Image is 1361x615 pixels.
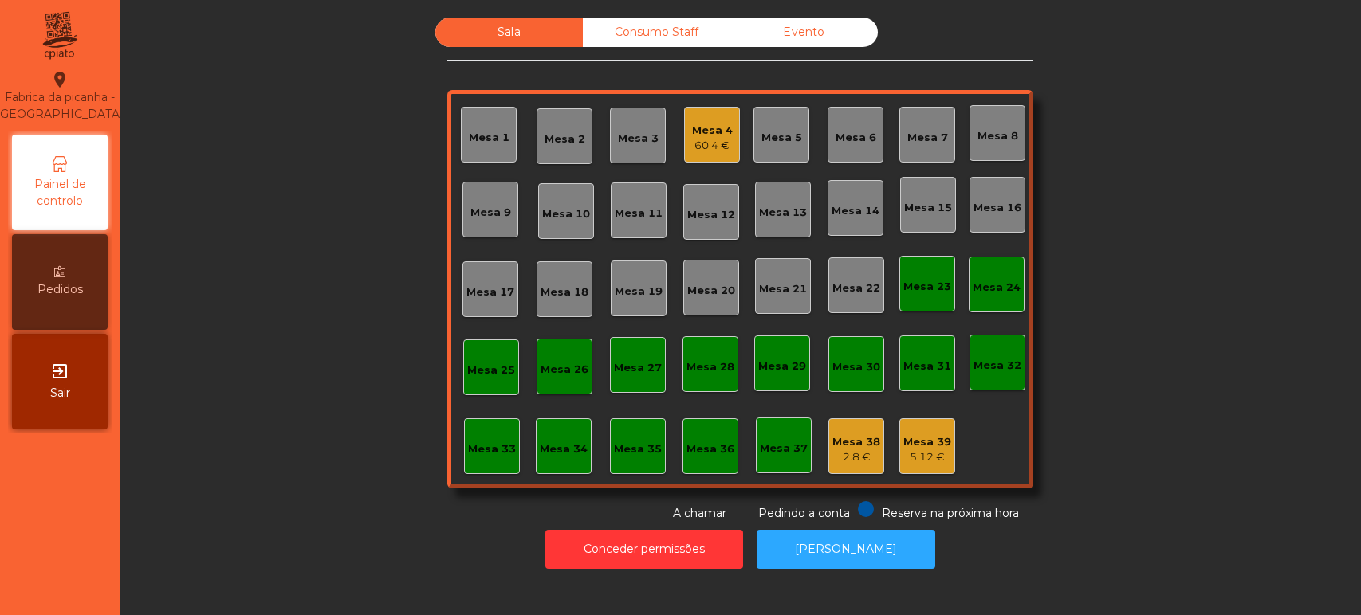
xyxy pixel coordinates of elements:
div: Mesa 19 [615,284,663,300]
div: Mesa 5 [761,130,802,146]
div: 60.4 € [692,138,733,154]
i: exit_to_app [50,362,69,381]
div: Evento [730,18,878,47]
div: Mesa 14 [832,203,879,219]
div: Mesa 35 [614,441,662,457]
div: Mesa 34 [540,441,588,457]
div: Mesa 37 [760,441,808,456]
span: Sair [50,385,70,402]
div: Mesa 8 [977,128,1018,144]
div: Mesa 1 [469,130,509,146]
div: Mesa 6 [836,130,876,146]
div: Mesa 36 [686,441,734,457]
span: Reserva na próxima hora [882,506,1019,520]
div: Mesa 23 [903,279,951,295]
div: Mesa 18 [541,284,588,300]
div: Mesa 24 [973,280,1021,296]
div: Mesa 39 [903,434,951,450]
div: Mesa 21 [759,281,807,297]
img: qpiato [40,8,79,64]
div: Mesa 25 [467,362,515,378]
button: Conceder permissões [545,530,743,569]
div: Mesa 20 [687,283,735,299]
div: Mesa 31 [903,358,951,374]
div: Mesa 12 [687,207,735,223]
div: 2.8 € [832,449,880,465]
div: Mesa 27 [614,360,662,376]
div: Mesa 13 [759,205,807,221]
div: Mesa 30 [832,359,880,375]
div: Mesa 3 [618,131,659,147]
div: Mesa 2 [545,131,585,147]
div: Mesa 11 [615,206,663,221]
div: Consumo Staff [583,18,730,47]
div: Mesa 29 [758,358,806,374]
div: Mesa 32 [974,358,1021,374]
div: Mesa 10 [542,206,590,222]
div: Mesa 7 [907,130,948,146]
div: 5.12 € [903,449,951,465]
div: Mesa 15 [904,200,952,216]
div: Sala [435,18,583,47]
div: Mesa 28 [686,359,734,375]
div: Mesa 33 [468,441,516,457]
span: Pedidos [37,281,83,298]
span: A chamar [673,506,726,520]
div: Mesa 22 [832,280,880,296]
span: Painel de controlo [16,176,104,210]
div: Mesa 17 [466,284,514,300]
div: Mesa 16 [974,200,1021,216]
div: Mesa 9 [470,205,511,221]
div: Mesa 38 [832,434,880,450]
i: location_on [50,70,69,89]
div: Mesa 4 [692,123,733,139]
div: Mesa 26 [541,362,588,378]
button: [PERSON_NAME] [757,530,935,569]
span: Pedindo a conta [758,506,850,520]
